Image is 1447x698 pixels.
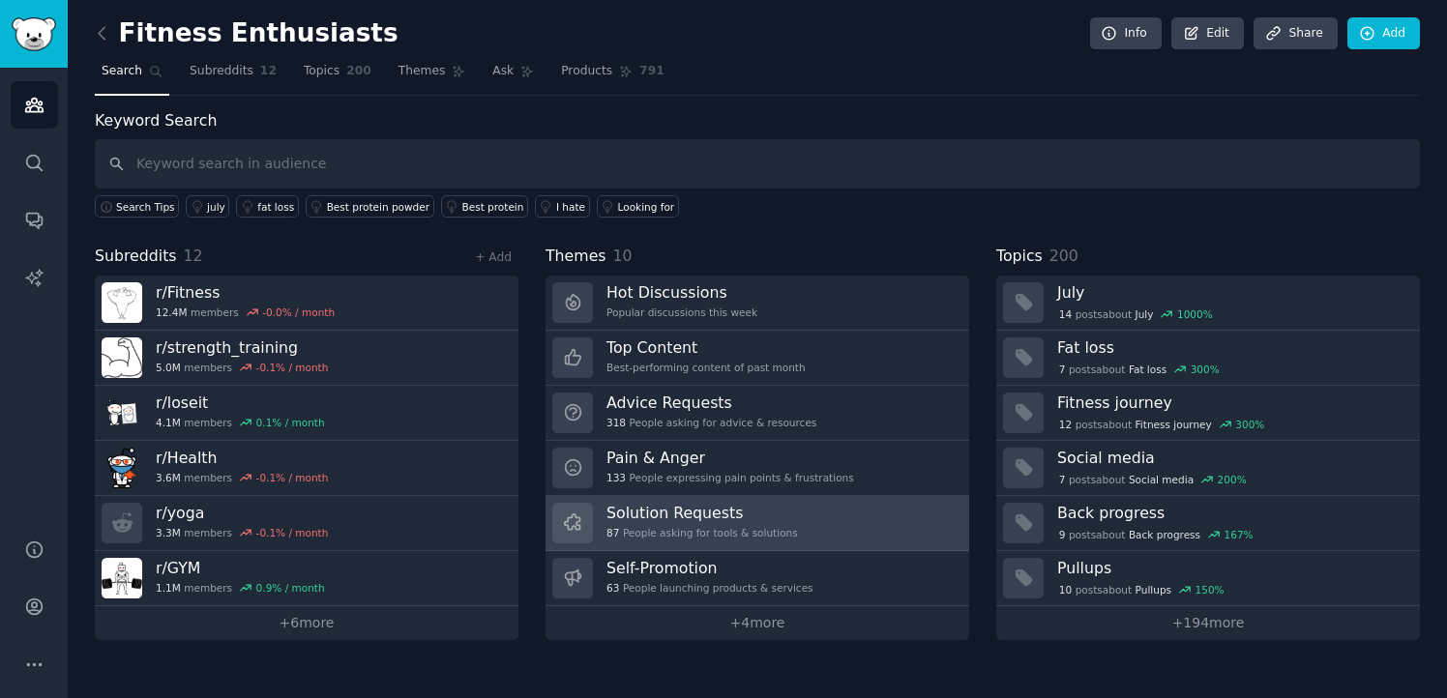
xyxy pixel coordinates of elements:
a: Advice Requests318People asking for advice & resources [546,386,969,441]
span: Pullups [1136,583,1171,596]
div: 300 % [1235,418,1264,431]
span: 10 [1059,583,1072,596]
div: -0.1 % / month [256,471,329,484]
h3: Pullups [1057,558,1406,578]
div: july [207,200,225,214]
a: I hate [535,195,590,218]
img: loseit [102,393,142,433]
span: July [1136,307,1154,321]
h3: Top Content [606,337,806,358]
div: fat loss [257,200,294,214]
input: Keyword search in audience [95,139,1420,189]
a: Info [1090,17,1162,50]
img: Fitness [102,282,142,323]
a: Add [1347,17,1420,50]
span: Fat loss [1129,363,1166,376]
h3: r/ Fitness [156,282,335,303]
img: GummySearch logo [12,17,56,51]
span: 12 [184,247,203,265]
span: Search Tips [116,200,175,214]
h3: Solution Requests [606,503,798,523]
span: 10 [613,247,633,265]
div: People launching products & services [606,581,813,595]
div: post s about [1057,526,1255,543]
span: 200 [1049,247,1078,265]
a: Self-Promotion63People launching products & services [546,551,969,606]
span: 133 [606,471,626,484]
a: +4more [546,606,969,640]
div: People expressing pain points & frustrations [606,471,854,484]
span: 12 [260,63,277,80]
a: Best protein powder [306,195,434,218]
h3: Fitness journey [1057,393,1406,413]
a: Hot DiscussionsPopular discussions this week [546,276,969,331]
span: Topics [304,63,340,80]
div: -0.0 % / month [262,305,335,319]
span: Themes [399,63,446,80]
div: 150 % [1196,583,1225,596]
span: Themes [546,245,606,269]
span: 7 [1059,473,1066,486]
span: 87 [606,526,619,539]
div: 0.1 % / month [256,416,325,429]
div: post s about [1057,416,1266,433]
a: r/strength_training5.0Mmembers-0.1% / month [95,331,518,386]
div: members [156,361,328,374]
h3: r/ loseit [156,393,325,413]
a: r/loseit4.1Mmembers0.1% / month [95,386,518,441]
span: Subreddits [190,63,253,80]
h3: Social media [1057,448,1406,468]
span: 3.3M [156,526,181,539]
div: post s about [1057,305,1214,323]
h3: Back progress [1057,503,1406,523]
div: Best-performing content of past month [606,361,806,374]
a: Fat loss7postsaboutFat loss300% [996,331,1420,386]
a: r/Health3.6Mmembers-0.1% / month [95,441,518,496]
span: 7 [1059,363,1066,376]
div: -0.1 % / month [256,526,329,539]
h3: r/ yoga [156,503,328,523]
a: +6more [95,606,518,640]
div: 167 % [1225,528,1254,541]
h3: Fat loss [1057,337,1406,358]
h3: July [1057,282,1406,303]
a: Top ContentBest-performing content of past month [546,331,969,386]
span: 791 [639,63,664,80]
div: post s about [1057,581,1226,598]
div: I hate [556,200,585,214]
span: 4.1M [156,416,181,429]
h3: Advice Requests [606,393,816,413]
a: +194more [996,606,1420,640]
h3: r/ Health [156,448,328,468]
div: post s about [1057,361,1221,378]
a: Back progress9postsaboutBack progress167% [996,496,1420,551]
img: strength_training [102,337,142,378]
a: July14postsaboutJuly1000% [996,276,1420,331]
a: Pullups10postsaboutPullups150% [996,551,1420,606]
div: Best protein powder [327,200,429,214]
span: 9 [1059,528,1066,541]
div: members [156,471,328,484]
div: members [156,526,328,539]
a: r/Fitness12.4Mmembers-0.0% / month [95,276,518,331]
label: Keyword Search [95,111,217,130]
a: Topics200 [297,56,378,96]
span: 1.1M [156,581,181,595]
div: Popular discussions this week [606,305,757,319]
div: People asking for advice & resources [606,416,816,429]
span: Social media [1129,473,1194,486]
div: members [156,416,325,429]
span: 63 [606,581,619,595]
span: 14 [1059,307,1072,321]
img: Health [102,448,142,488]
div: Looking for [618,200,675,214]
div: post s about [1057,471,1248,488]
a: Subreddits12 [183,56,283,96]
h3: r/ strength_training [156,337,328,358]
div: members [156,305,335,319]
h2: Fitness Enthusiasts [95,18,399,49]
a: Social media7postsaboutSocial media200% [996,441,1420,496]
span: Products [561,63,612,80]
a: Solution Requests87People asking for tools & solutions [546,496,969,551]
span: 3.6M [156,471,181,484]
